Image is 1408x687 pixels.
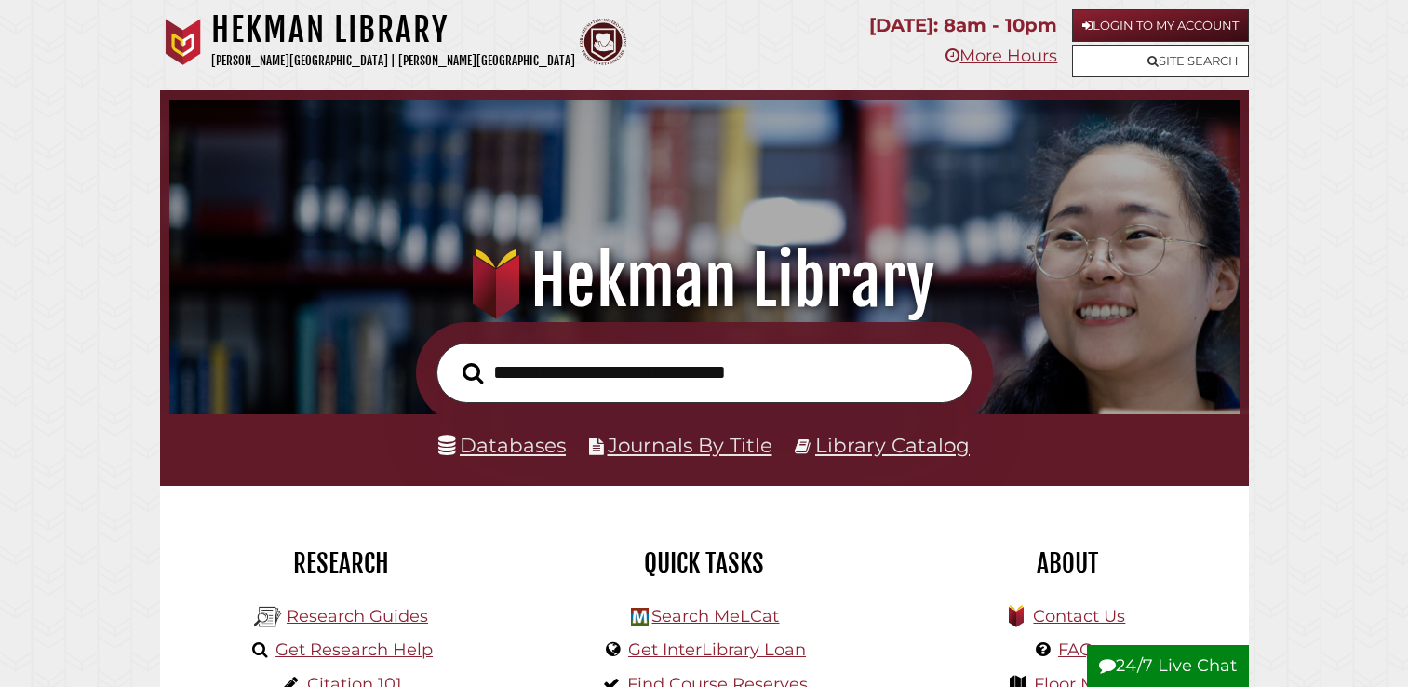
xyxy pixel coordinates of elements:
i: Search [463,361,483,384]
img: Hekman Library Logo [254,603,282,631]
h1: Hekman Library [211,9,575,50]
a: Site Search [1072,45,1249,77]
a: Library Catalog [815,433,970,457]
button: Search [453,357,492,390]
p: [PERSON_NAME][GEOGRAPHIC_DATA] | [PERSON_NAME][GEOGRAPHIC_DATA] [211,50,575,72]
a: Get InterLibrary Loan [628,640,806,660]
a: More Hours [945,46,1057,66]
h1: Hekman Library [190,240,1218,322]
img: Calvin University [160,19,207,65]
a: FAQs [1058,640,1102,660]
img: Hekman Library Logo [631,608,649,626]
a: Contact Us [1033,606,1125,626]
a: Research Guides [287,606,428,626]
p: [DATE]: 8am - 10pm [869,9,1057,42]
h2: Quick Tasks [537,547,872,579]
a: Databases [438,433,566,457]
a: Login to My Account [1072,9,1249,42]
h2: Research [174,547,509,579]
a: Journals By Title [608,433,772,457]
a: Search MeLCat [651,606,779,626]
a: Get Research Help [275,640,433,660]
h2: About [900,547,1235,579]
img: Calvin Theological Seminary [580,19,626,65]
